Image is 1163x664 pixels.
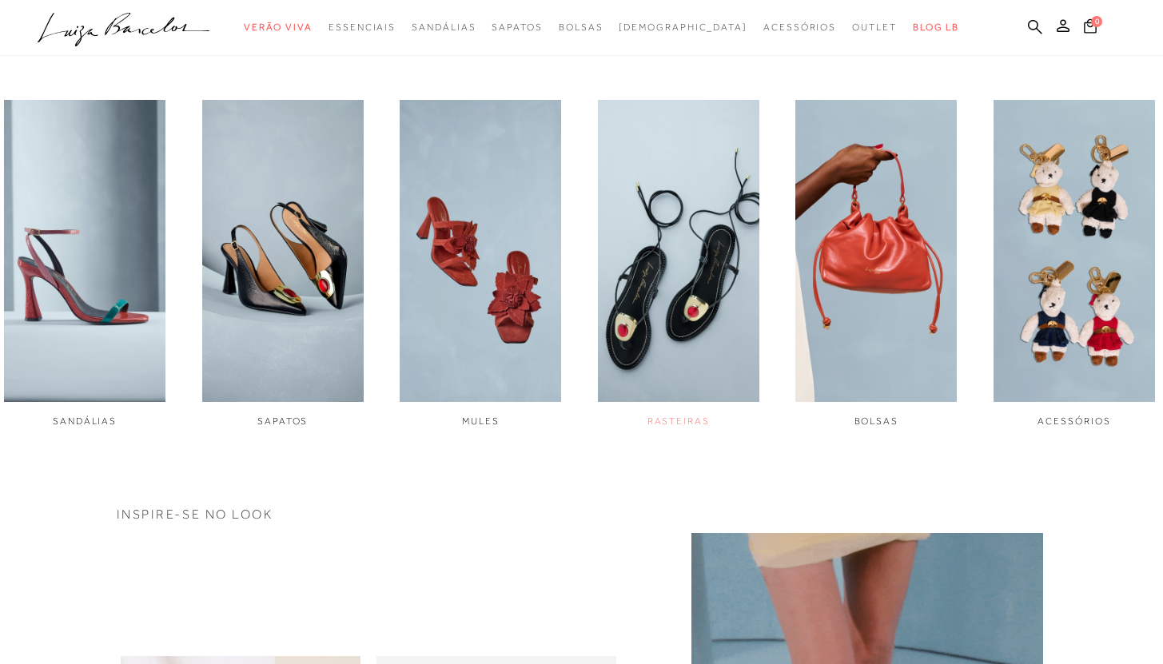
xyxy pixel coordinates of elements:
span: BOLSAS [854,415,899,427]
span: RASTEIRAS [647,415,710,427]
button: 0 [1079,18,1101,39]
span: [DEMOGRAPHIC_DATA] [619,22,747,33]
a: imagem do link RASTEIRAS [598,100,759,428]
span: Essenciais [329,22,396,33]
div: 2 / 6 [202,100,364,428]
span: 0 [1091,16,1102,27]
img: imagem do link [795,100,957,403]
a: noSubCategoriesText [619,13,747,42]
a: BLOG LB [913,13,959,42]
span: BLOG LB [913,22,959,33]
span: Bolsas [559,22,603,33]
a: categoryNavScreenReaderText [852,13,897,42]
a: imagem do link SAPATOS [202,100,364,428]
a: categoryNavScreenReaderText [559,13,603,42]
a: categoryNavScreenReaderText [244,13,313,42]
img: imagem do link [202,100,364,403]
a: imagem do link ACESSÓRIOS [994,100,1155,428]
a: categoryNavScreenReaderText [492,13,542,42]
span: SAPATOS [257,415,308,427]
span: Sandálias [412,22,476,33]
a: imagem do link SANDÁLIAS [4,100,165,428]
img: imagem do link [994,100,1155,403]
div: 3 / 6 [400,100,561,428]
a: categoryNavScreenReaderText [763,13,836,42]
div: 5 / 6 [795,100,957,428]
img: imagem do link [4,100,165,403]
img: imagem do link [400,100,561,403]
span: Outlet [852,22,897,33]
span: ACESSÓRIOS [1038,415,1110,427]
div: 1 / 6 [4,100,165,428]
span: Sapatos [492,22,542,33]
h3: INSPIRE-SE NO LOOK [117,508,1047,521]
span: SANDÁLIAS [53,415,117,427]
div: 6 / 6 [994,100,1155,428]
div: 4 / 6 [598,100,759,428]
a: imagem do link MULES [400,100,561,428]
span: Acessórios [763,22,836,33]
a: categoryNavScreenReaderText [329,13,396,42]
span: Verão Viva [244,22,313,33]
span: MULES [462,415,500,427]
img: imagem do link [598,100,759,403]
a: categoryNavScreenReaderText [412,13,476,42]
a: imagem do link BOLSAS [795,100,957,428]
